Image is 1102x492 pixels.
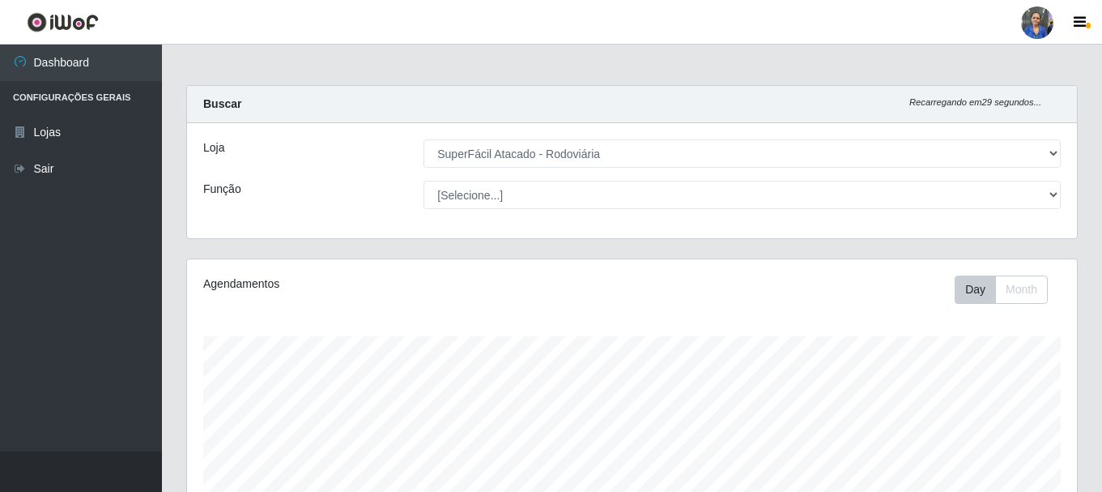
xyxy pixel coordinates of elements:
button: Month [995,276,1048,304]
i: Recarregando em 29 segundos... [909,97,1041,107]
strong: Buscar [203,97,241,110]
button: Day [955,276,996,304]
div: Agendamentos [203,276,547,293]
div: Toolbar with button groups [955,276,1061,304]
label: Função [203,181,241,198]
div: First group [955,276,1048,304]
label: Loja [203,139,224,156]
img: CoreUI Logo [27,12,99,32]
